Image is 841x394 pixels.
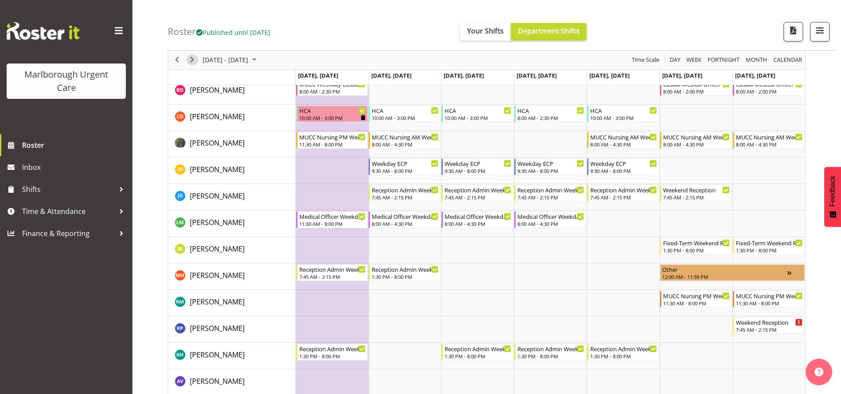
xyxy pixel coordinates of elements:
div: 1:30 PM - 8:00 PM [372,273,438,280]
a: [PERSON_NAME] [190,323,245,334]
div: Weekday ECP [372,159,438,168]
div: MUCC Nursing PM Weekends [663,291,730,300]
span: Fortnight [707,55,740,66]
td: Luqman Mohd Jani resource [168,210,296,237]
div: HCA [445,106,511,115]
div: 1:30 PM - 8:00 PM [299,353,366,360]
div: Beata Danielek"s event - Casual Medical Officer Weekend Begin From Sunday, November 2, 2025 at 8:... [733,79,805,96]
div: 12:00 AM - 11:59 PM [662,273,787,280]
div: Beata Danielek"s event - MUCC Weekday Casual Dr Begin From Monday, October 27, 2025 at 8:00:00 AM... [296,79,368,96]
span: Day [669,55,681,66]
a: [PERSON_NAME] [190,244,245,254]
div: Luqman Mohd Jani"s event - Medical Officer Weekday Begin From Wednesday, October 29, 2025 at 8:00... [441,211,513,228]
div: Weekday ECP [517,159,584,168]
div: Oct 27 - Nov 02, 2025 [200,51,262,69]
div: Josephine Godinez"s event - Reception Admin Weekday AM Begin From Tuesday, October 28, 2025 at 7:... [369,185,441,202]
div: MUCC Nursing AM Weekends [663,132,730,141]
div: 10:00 AM - 3:00 PM [299,114,366,121]
div: 7:45 AM - 2:15 PM [372,194,438,201]
div: Reception Admin Weekday AM [445,185,511,194]
span: [DATE], [DATE] [662,71,702,79]
span: [PERSON_NAME] [190,323,245,333]
div: Weekend Reception [736,318,803,326]
div: 7:45 AM - 2:15 PM [590,194,657,201]
div: Reception Admin Weekday AM [299,265,366,274]
div: Fixed-Term Weekend Reception [663,238,730,247]
div: Marlborough Urgent Care [15,68,117,94]
div: Gloria Varghese"s event - MUCC Nursing PM Weekday Begin From Monday, October 27, 2025 at 11:30:00... [296,132,368,149]
span: Shifts [22,183,115,196]
div: Margie Vuto"s event - Fixed-Term Weekend Reception Begin From Sunday, November 2, 2025 at 1:30:00... [733,238,805,255]
div: Rachel Murphy"s event - MUCC Nursing PM Weekends Begin From Sunday, November 2, 2025 at 11:30:00 ... [733,291,805,308]
button: Timeline Day [668,55,682,66]
span: [DATE], [DATE] [371,71,411,79]
div: 9:30 AM - 8:00 PM [590,167,657,174]
div: 1:30 PM - 8:00 PM [590,353,657,360]
a: [PERSON_NAME] [190,191,245,201]
button: Fortnight [706,55,741,66]
td: Rochelle Harris resource [168,343,296,369]
div: HCA [372,106,438,115]
div: 1:30 PM - 8:00 PM [736,247,803,254]
div: Margret Hall"s event - Reception Admin Weekday PM Begin From Tuesday, October 28, 2025 at 1:30:00... [369,264,441,281]
div: Medical Officer Weekday [299,212,366,221]
button: Previous [171,55,183,66]
div: MUCC Nursing AM Weekends [736,132,803,141]
div: Josephine Godinez"s event - Reception Admin Weekday AM Begin From Wednesday, October 29, 2025 at ... [441,185,513,202]
span: Time Scale [631,55,660,66]
div: Margie Vuto"s event - Fixed-Term Weekend Reception Begin From Saturday, November 1, 2025 at 1:30:... [660,238,732,255]
div: Rochelle Harris"s event - Reception Admin Weekday PM Begin From Friday, October 31, 2025 at 1:30:... [587,344,659,360]
div: 1:30 PM - 8:00 PM [445,353,511,360]
div: 7:45 AM - 2:15 PM [736,326,803,333]
div: 10:00 AM - 3:00 PM [590,114,657,121]
div: Reception Admin Weekday PM [590,344,657,353]
span: Published until [DATE] [196,28,270,37]
div: Rachel Murphy"s event - MUCC Nursing PM Weekends Begin From Saturday, November 1, 2025 at 11:30:0... [660,291,732,308]
div: MUCC Nursing PM Weekday [299,132,366,141]
div: Cordelia Davies"s event - HCA Begin From Wednesday, October 29, 2025 at 10:00:00 AM GMT+13:00 End... [441,105,513,122]
div: Weekday ECP [445,159,511,168]
button: Department Shifts [511,23,587,41]
span: [PERSON_NAME] [190,350,245,360]
a: [PERSON_NAME] [190,138,245,148]
div: Medical Officer Weekday [517,212,584,221]
div: Luqman Mohd Jani"s event - Medical Officer Weekday Begin From Thursday, October 30, 2025 at 8:00:... [514,211,586,228]
td: Rebecca Partridge resource [168,316,296,343]
a: [PERSON_NAME] [190,164,245,175]
div: Rochelle Harris"s event - Reception Admin Weekday PM Begin From Thursday, October 30, 2025 at 1:3... [514,344,586,360]
div: Other [662,265,787,274]
div: Josephine Godinez"s event - Reception Admin Weekday AM Begin From Thursday, October 30, 2025 at 7... [514,185,586,202]
a: [PERSON_NAME] [190,217,245,228]
div: 11:30 AM - 8:00 PM [736,300,803,307]
div: 8:00 AM - 2:00 PM [736,88,803,95]
div: 11:30 AM - 8:00 PM [663,300,730,307]
td: Cordelia Davies resource [168,105,296,131]
span: [DATE], [DATE] [517,71,557,79]
div: 8:00 AM - 4:30 PM [445,220,511,227]
span: [DATE], [DATE] [589,71,630,79]
div: MUCC Nursing PM Weekends [736,291,803,300]
div: Gloria Varghese"s event - MUCC Nursing AM Weekends Begin From Saturday, November 1, 2025 at 8:00:... [660,132,732,149]
h4: Roster [168,26,270,37]
button: Time Scale [630,55,661,66]
div: Josephine Godinez"s event - Weekend Reception Begin From Saturday, November 1, 2025 at 7:45:00 AM... [660,185,732,202]
span: [PERSON_NAME] [190,165,245,174]
div: MUCC Nursing AM Weekday [372,132,438,141]
span: [DATE], [DATE] [735,71,775,79]
button: Timeline Week [685,55,703,66]
td: Margret Hall resource [168,263,296,290]
div: Reception Admin Weekday PM [517,344,584,353]
span: Roster [22,139,128,152]
td: Josephine Godinez resource [168,184,296,210]
div: Rochelle Harris"s event - Reception Admin Weekday PM Begin From Wednesday, October 29, 2025 at 1:... [441,344,513,360]
td: Margie Vuto resource [168,237,296,263]
div: Weekend Reception [663,185,730,194]
span: Month [745,55,768,66]
div: Beata Danielek"s event - Casual Medical Officer Weekend Begin From Saturday, November 1, 2025 at ... [660,79,732,96]
span: Finance & Reporting [22,227,115,240]
div: previous period [170,51,185,69]
div: 10:00 AM - 3:00 PM [372,114,438,121]
div: MUCC Nursing AM Weekday [590,132,657,141]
